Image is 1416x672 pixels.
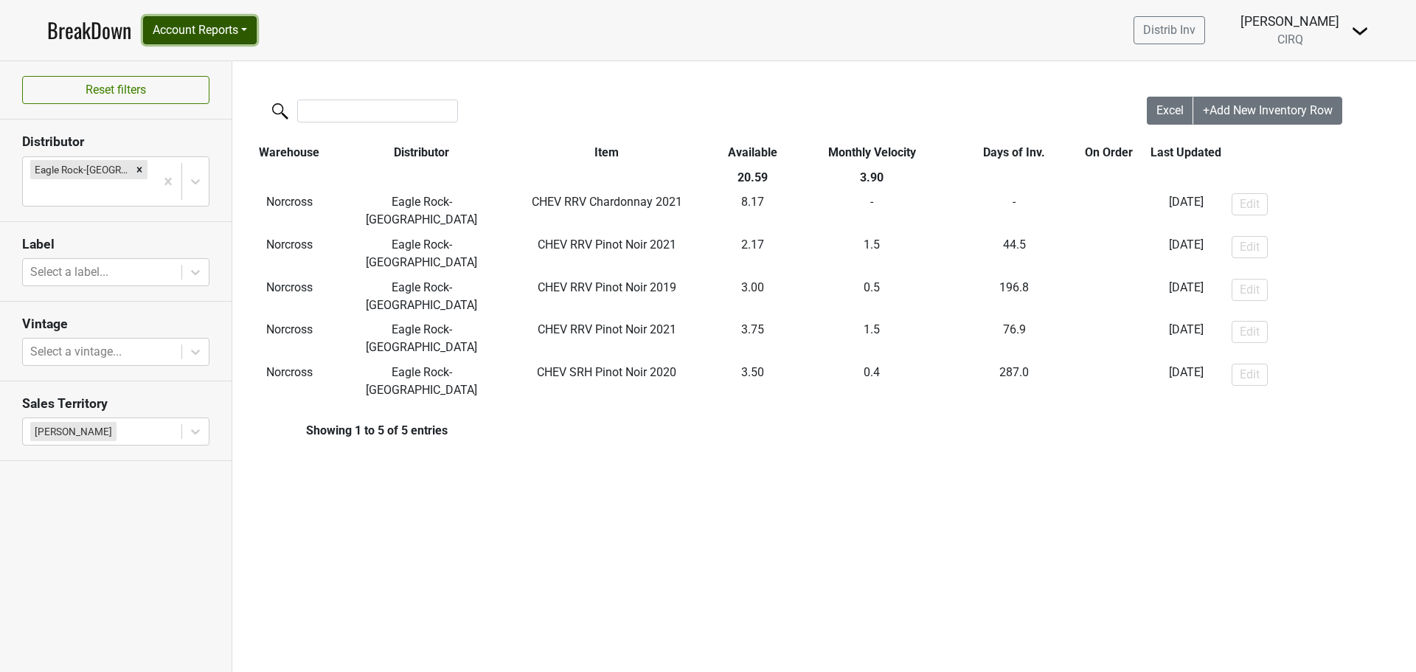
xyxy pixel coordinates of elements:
[232,423,448,437] div: Showing 1 to 5 of 5 entries
[22,396,209,412] h3: Sales Territory
[956,190,1073,233] td: -
[232,317,346,360] td: Norcross
[1073,360,1145,403] td: -
[1232,236,1268,258] button: Edit
[47,15,131,46] a: BreakDown
[1351,22,1369,40] img: Dropdown Menu
[956,140,1073,165] th: Days of Inv.: activate to sort column ascending
[1232,193,1268,215] button: Edit
[1240,12,1339,31] div: [PERSON_NAME]
[537,365,676,379] span: CHEV SRH Pinot Noir 2020
[538,238,676,252] span: CHEV RRV Pinot Noir 2021
[716,140,788,165] th: Available: activate to sort column ascending
[232,275,346,318] td: Norcross
[1145,360,1228,403] td: [DATE]
[1073,190,1145,233] td: -
[346,232,497,275] td: Eagle Rock-[GEOGRAPHIC_DATA]
[716,360,788,403] td: 3.50
[30,422,117,441] div: [PERSON_NAME]
[532,195,682,209] span: CHEV RRV Chardonnay 2021
[1145,190,1228,233] td: [DATE]
[956,275,1073,318] td: 196.8
[788,360,956,403] td: 0.4
[788,317,956,360] td: 1.5
[788,165,956,190] th: 3.90
[232,140,346,165] th: Warehouse: activate to sort column ascending
[232,232,346,275] td: Norcross
[1147,97,1194,125] button: Excel
[1156,103,1184,117] span: Excel
[1073,275,1145,318] td: -
[1145,232,1228,275] td: [DATE]
[716,317,788,360] td: 3.75
[1232,279,1268,301] button: Edit
[788,140,956,165] th: Monthly Velocity: activate to sort column ascending
[956,317,1073,360] td: 76.9
[22,76,209,104] button: Reset filters
[346,360,497,403] td: Eagle Rock-[GEOGRAPHIC_DATA]
[232,360,346,403] td: Norcross
[1232,321,1268,343] button: Edit
[22,134,209,150] h3: Distributor
[232,190,346,233] td: Norcross
[346,140,497,165] th: Distributor: activate to sort column ascending
[22,316,209,332] h3: Vintage
[788,190,956,233] td: -
[956,232,1073,275] td: 44.5
[131,160,147,179] div: Remove Eagle Rock-GA
[1145,140,1228,165] th: Last Updated: activate to sort column ascending
[1145,317,1228,360] td: [DATE]
[788,275,956,318] td: 0.5
[1193,97,1342,125] button: +Add New Inventory Row
[788,232,956,275] td: 1.5
[346,190,497,233] td: Eagle Rock-[GEOGRAPHIC_DATA]
[716,165,788,190] th: 20.59
[1145,275,1228,318] td: [DATE]
[1203,103,1333,117] span: +Add New Inventory Row
[1073,232,1145,275] td: -
[1073,317,1145,360] td: -
[956,360,1073,403] td: 287.0
[716,190,788,233] td: 8.17
[538,322,676,336] span: CHEV RRV Pinot Noir 2021
[1277,32,1303,46] span: CIRQ
[716,232,788,275] td: 2.17
[143,16,257,44] button: Account Reports
[1134,16,1205,44] a: Distrib Inv
[497,140,717,165] th: Item: activate to sort column ascending
[346,275,497,318] td: Eagle Rock-[GEOGRAPHIC_DATA]
[346,317,497,360] td: Eagle Rock-[GEOGRAPHIC_DATA]
[716,275,788,318] td: 3.00
[1073,140,1145,165] th: On Order: activate to sort column ascending
[22,237,209,252] h3: Label
[538,280,676,294] span: CHEV RRV Pinot Noir 2019
[1232,364,1268,386] button: Edit
[30,160,131,179] div: Eagle Rock-[GEOGRAPHIC_DATA]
